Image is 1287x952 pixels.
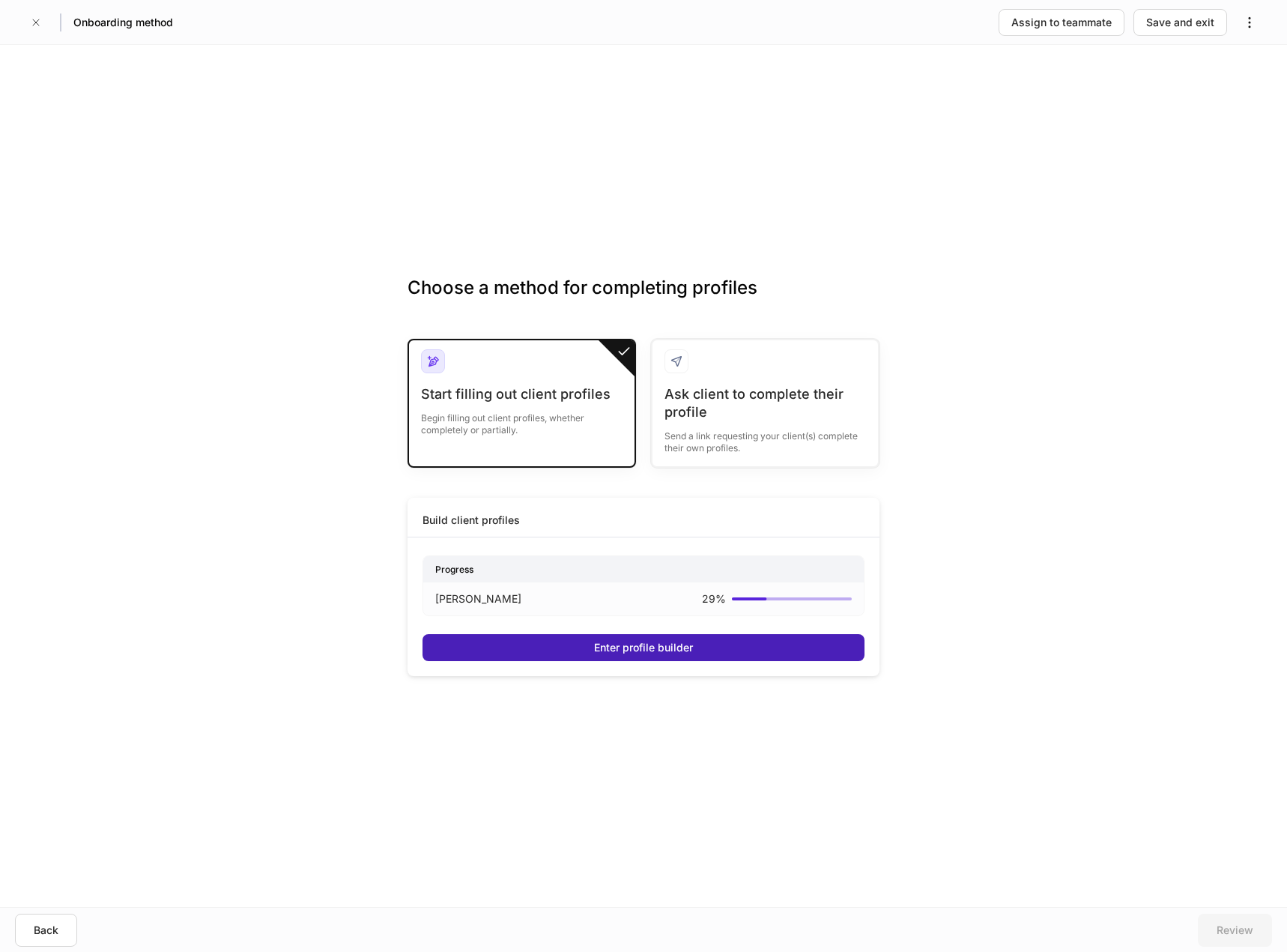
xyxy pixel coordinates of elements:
div: Save and exit [1146,15,1214,30]
div: Ask client to complete their profile [664,385,866,421]
div: Assign to teammate [1011,15,1112,30]
div: Back [34,923,58,938]
div: Send a link requesting your client(s) complete their own profiles. [664,421,866,454]
div: Build client profiles [423,513,520,528]
div: Progress [423,556,864,582]
button: Save and exit [1133,9,1227,36]
div: Start filling out client profiles [421,385,623,403]
p: 29 % [702,591,726,606]
h3: Choose a method for completing profiles [408,276,879,324]
button: Review [1198,914,1272,947]
button: Enter profile builder [423,634,864,661]
p: [PERSON_NAME] [435,591,521,606]
button: Assign to teammate [999,9,1124,36]
h5: Onboarding method [73,15,173,30]
div: Begin filling out client profiles, whether completely or partially. [421,403,623,436]
div: Review [1217,923,1253,938]
button: Back [15,914,77,947]
div: Enter profile builder [594,640,693,655]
